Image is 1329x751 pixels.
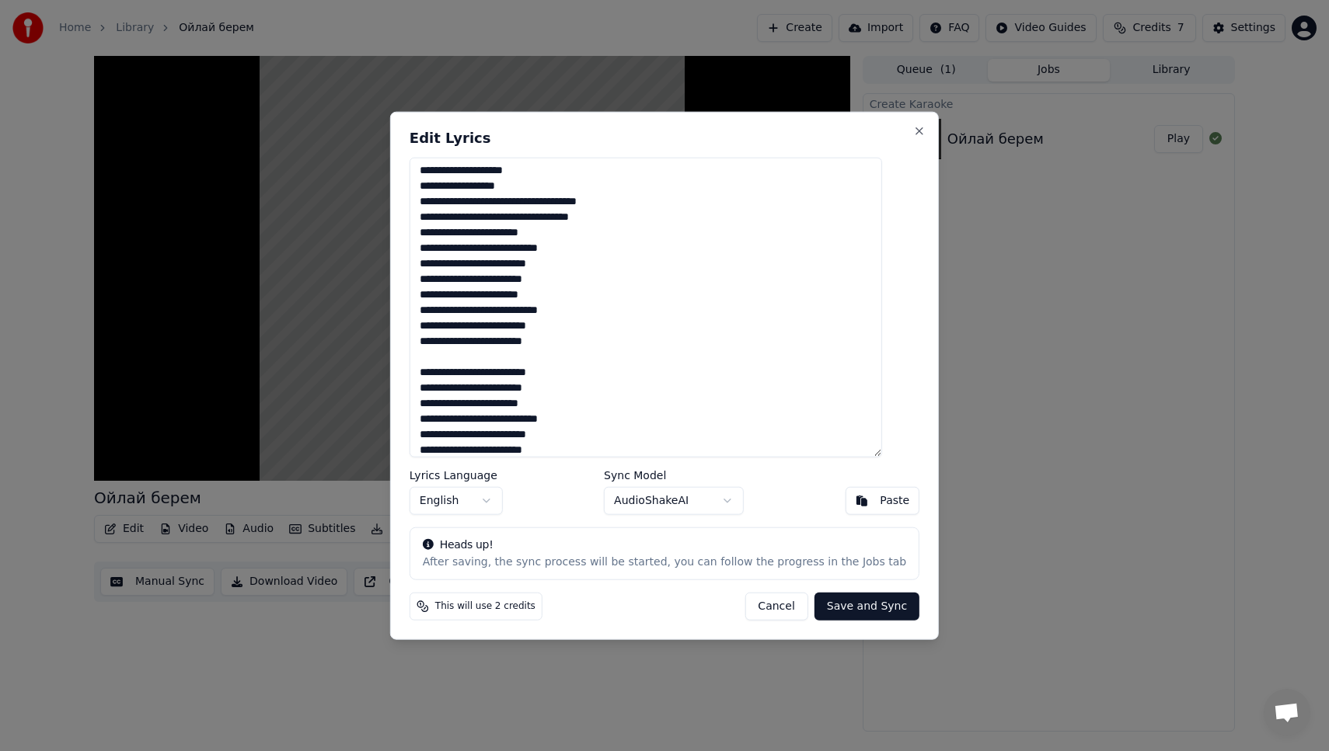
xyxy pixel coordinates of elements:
div: Paste [880,493,909,509]
button: Cancel [745,593,808,621]
div: After saving, the sync process will be started, you can follow the progress in the Jobs tab [423,555,906,570]
label: Sync Model [604,470,744,481]
label: Lyrics Language [410,470,503,481]
div: Heads up! [423,537,906,553]
span: This will use 2 credits [435,600,535,613]
h2: Edit Lyrics [410,130,919,144]
button: Save and Sync [814,593,919,621]
button: Paste [845,487,919,515]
